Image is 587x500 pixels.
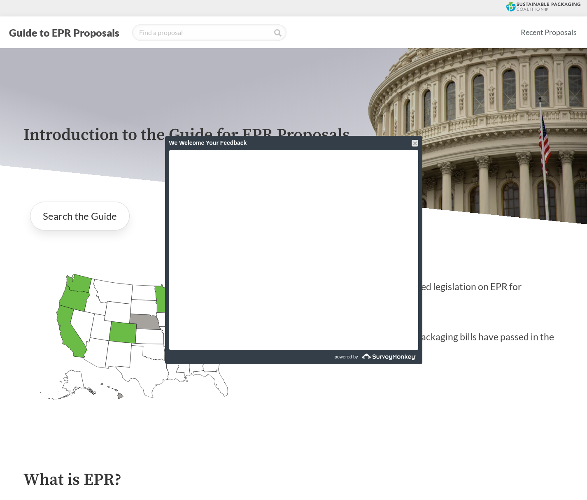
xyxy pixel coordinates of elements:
p: Introduction to the Guide for EPR Proposals [23,126,564,144]
button: Guide to EPR Proposals [7,26,122,39]
div: We Welcome Your Feedback [169,136,418,150]
a: powered by [295,350,418,364]
a: Search the Guide [30,202,130,230]
p: EPR for packaging bills have passed in the U.S. [293,317,564,367]
h2: What is EPR? [23,471,564,489]
span: powered by [335,350,358,364]
input: Find a proposal [132,24,287,41]
p: States have introduced legislation on EPR for packaging in [DATE] [293,267,564,317]
a: Recent Proposals [517,23,580,42]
